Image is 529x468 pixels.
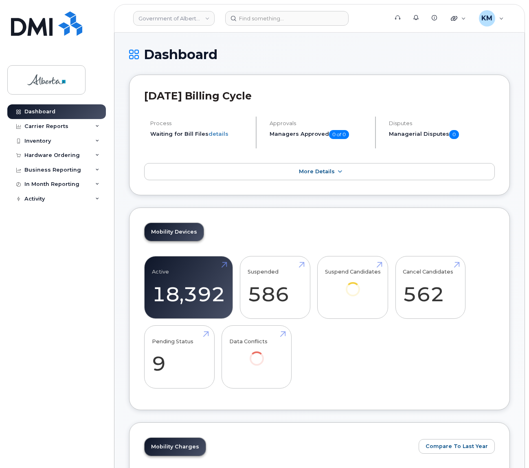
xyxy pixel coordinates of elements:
a: Cancel Candidates 562 [403,260,458,314]
li: Waiting for Bill Files [150,130,249,138]
span: 0 [449,130,459,139]
h5: Managerial Disputes [389,130,495,139]
h2: [DATE] Billing Cycle [144,90,495,102]
a: Suspended 586 [248,260,303,314]
span: Compare To Last Year [426,442,488,450]
a: Data Conflicts [229,330,284,377]
h5: Managers Approved [270,130,368,139]
h4: Process [150,120,249,126]
h4: Disputes [389,120,495,126]
button: Compare To Last Year [419,439,495,454]
h1: Dashboard [129,47,510,62]
span: More Details [299,168,335,174]
a: Mobility Charges [145,438,206,456]
a: Mobility Devices [145,223,204,241]
a: Pending Status 9 [152,330,207,384]
h4: Approvals [270,120,368,126]
a: details [209,130,228,137]
span: 0 of 0 [329,130,349,139]
a: Active 18,392 [152,260,225,314]
a: Suspend Candidates [325,260,381,307]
